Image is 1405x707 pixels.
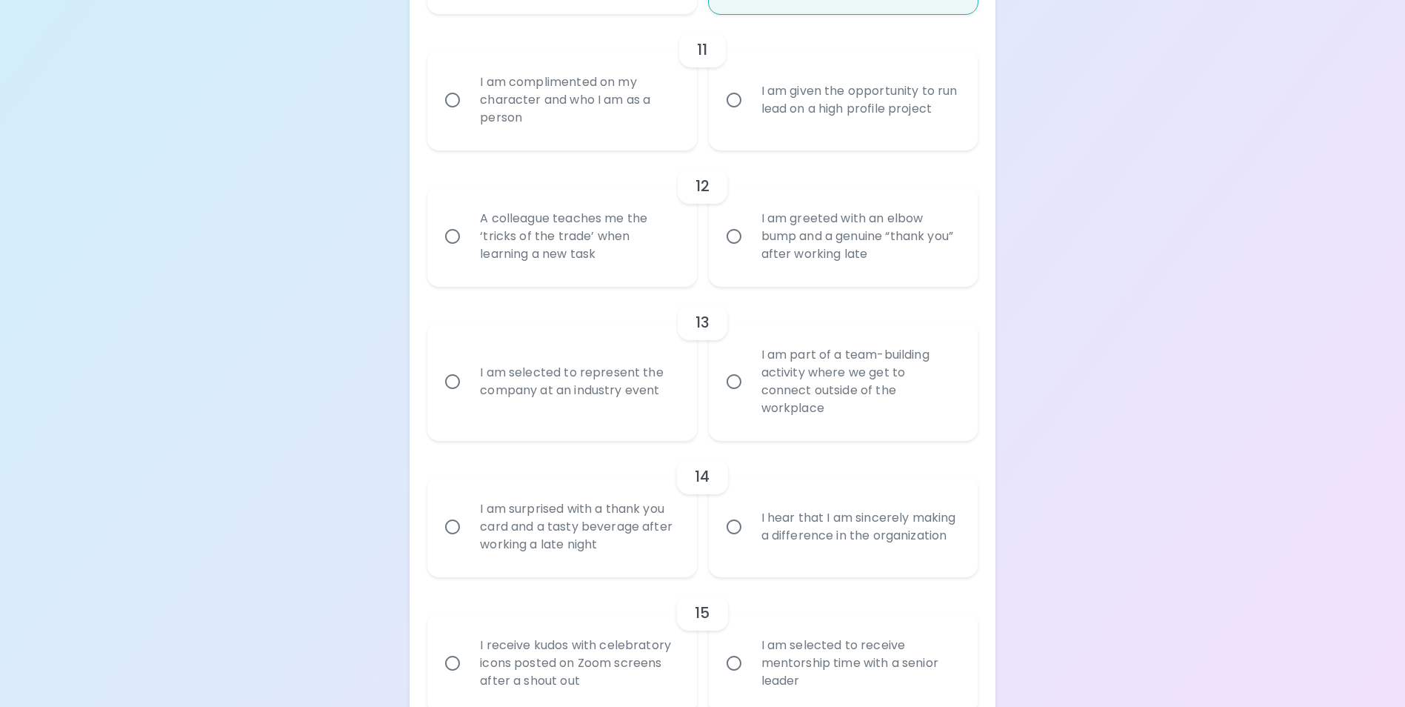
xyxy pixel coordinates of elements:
div: I am surprised with a thank you card and a tasty beverage after working a late night [468,482,688,571]
h6: 14 [695,465,710,488]
div: I am part of a team-building activity where we get to connect outside of the workplace [750,328,970,435]
div: I am greeted with an elbow bump and a genuine “thank you” after working late [750,192,970,281]
h6: 12 [695,174,710,198]
div: choice-group-check [427,287,977,441]
div: I am given the opportunity to run lead on a high profile project [750,64,970,136]
div: I hear that I am sincerely making a difference in the organization [750,491,970,562]
div: I am selected to represent the company at an industry event [468,346,688,417]
div: A colleague teaches me the ‘tricks of the trade’ when learning a new task [468,192,688,281]
div: choice-group-check [427,150,977,287]
div: I am complimented on my character and who I am as a person [468,56,688,145]
div: choice-group-check [427,14,977,150]
h6: 13 [695,311,710,334]
h6: 15 [695,601,710,625]
div: choice-group-check [427,441,977,577]
h6: 11 [697,38,707,62]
